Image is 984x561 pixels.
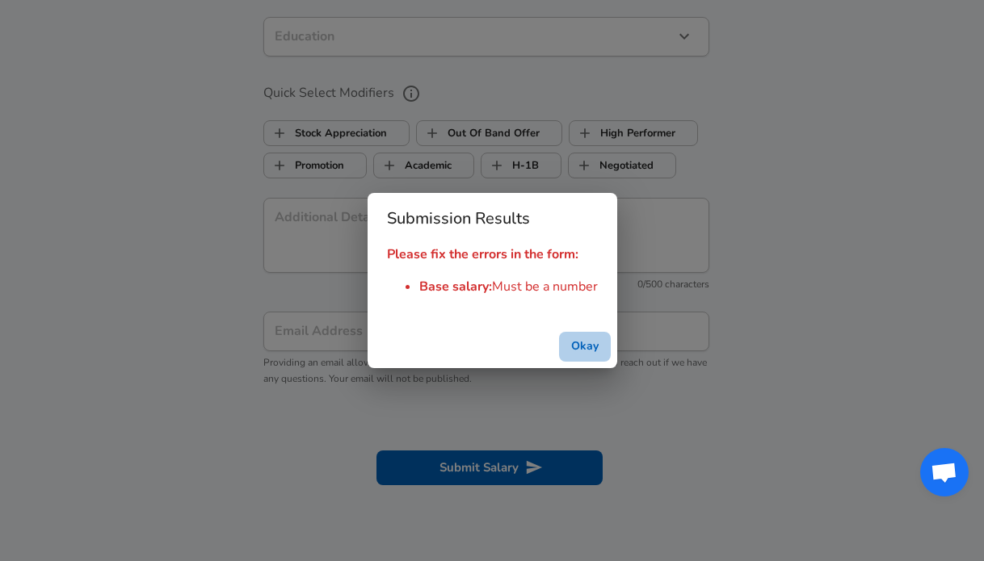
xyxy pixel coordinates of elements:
[920,448,969,496] div: Open chat
[368,193,617,245] h2: Submission Results
[419,278,492,295] span: Base salary :
[559,332,611,362] button: successful-submission-button
[387,245,578,263] strong: Please fix the errors in the form:
[492,278,598,295] span: Must be a number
